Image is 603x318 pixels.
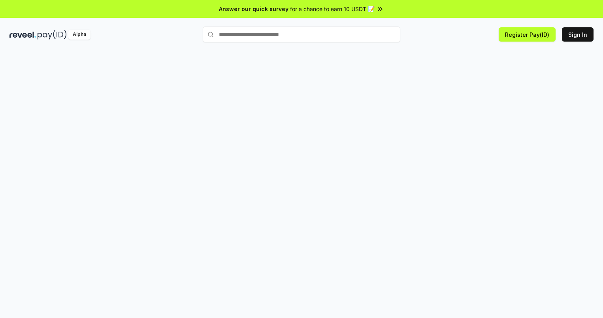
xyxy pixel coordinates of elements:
[38,30,67,40] img: pay_id
[290,5,375,13] span: for a chance to earn 10 USDT 📝
[499,27,556,42] button: Register Pay(ID)
[219,5,288,13] span: Answer our quick survey
[562,27,594,42] button: Sign In
[68,30,90,40] div: Alpha
[9,30,36,40] img: reveel_dark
